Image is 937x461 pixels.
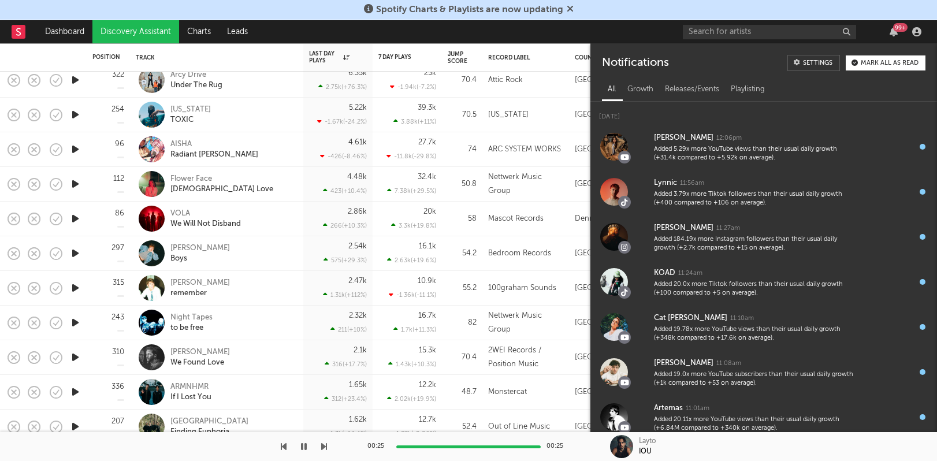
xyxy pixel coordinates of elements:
div: 39.3k [418,104,436,111]
div: 322 [112,71,124,79]
span: Spotify Charts & Playlists are now updating [376,5,563,14]
div: 70.4 [448,351,477,365]
div: 54.2 [448,247,477,261]
div: TOXIC [170,115,211,125]
div: Releases/Events [659,80,725,99]
div: [GEOGRAPHIC_DATA] [575,316,653,330]
div: 2.1k [354,347,367,354]
div: [GEOGRAPHIC_DATA] [575,247,653,261]
a: KOAD11:24amAdded 20.0x more Tiktok followers than their usual daily growth (+100 compared to +5 o... [590,259,937,304]
div: Flower Face [170,174,273,184]
div: 2.54k [348,243,367,250]
div: Growth [622,80,659,99]
div: 2.47k [348,277,367,285]
div: 70.5 [448,108,477,122]
div: 70.4 [448,73,477,87]
a: Night Tapesto be free [170,313,213,333]
div: 1.62k [349,416,367,423]
div: ARC SYSTEM WORKS [488,143,561,157]
div: 2.02k ( +19.9 % ) [387,395,436,403]
div: [PERSON_NAME] [170,347,230,358]
div: 112 [113,175,124,183]
div: 7.38k ( +29.5 % ) [387,187,436,195]
div: Radiant [PERSON_NAME] [170,150,258,160]
div: 2.86k [348,208,367,215]
div: [PERSON_NAME] [654,356,713,370]
div: [PERSON_NAME] [170,243,230,254]
div: Playlisting [725,80,771,99]
a: [PERSON_NAME]remember [170,278,230,299]
div: 74 [448,143,477,157]
div: 12.2k [419,381,436,389]
div: All [602,80,622,99]
a: Leads [219,20,256,43]
div: [US_STATE] [170,105,211,115]
div: Cat [PERSON_NAME] [654,311,727,325]
div: 00:25 [367,440,391,453]
div: Last Day Plays [309,50,349,64]
div: Settings [803,60,832,66]
div: [GEOGRAPHIC_DATA] [170,417,248,427]
div: We Will Not Disband [170,219,241,229]
div: 316 ( +17.7 % ) [325,360,367,368]
div: AISHA [170,139,258,150]
div: 7 Day Plays [378,54,419,61]
div: -1.36k ( -11.1 % ) [389,291,436,299]
div: 11:10am [730,314,754,323]
div: Position [92,54,120,61]
span: Dismiss [567,5,574,14]
div: 315 [113,279,124,287]
div: Out of Line Music [488,420,550,434]
div: Monstercat [488,385,527,399]
div: 27.7k [418,139,436,146]
a: AISHARadiant [PERSON_NAME] [170,139,258,160]
div: 423 ( +10.4 % ) [323,187,367,195]
div: Layto [639,436,656,447]
div: -1.67k ( -24.2 % ) [317,118,367,125]
div: 32.4k [418,173,436,181]
a: [US_STATE]TOXIC [170,105,211,125]
div: Under The Rug [170,80,222,91]
div: [GEOGRAPHIC_DATA] [575,73,653,87]
div: 25k [424,69,436,77]
a: [PERSON_NAME]Boys [170,243,230,264]
div: Finding Euphoria [170,427,248,437]
a: Discovery Assistant [92,20,179,43]
div: 2.32k [349,312,367,319]
div: 10.9k [418,277,436,285]
a: Settings [787,55,840,71]
div: ARMNHMR [170,382,211,392]
div: 11:24am [678,269,702,278]
div: IOU [639,447,652,457]
div: 2WEI Records / Position Music [488,344,563,371]
div: Night Tapes [170,313,213,323]
div: [PERSON_NAME] [654,131,713,145]
div: Mascot Records [488,212,544,226]
div: Arcy Drive [170,70,222,80]
div: Jump Score [448,51,467,65]
div: 100graham Sounds [488,281,556,295]
button: 99+ [890,27,898,36]
div: 11:27am [716,224,740,233]
div: Added 184.19x more Instagram followers than their usual daily growth (+2.7k compared to +15 on av... [654,235,857,253]
div: 58 [448,212,477,226]
div: [PERSON_NAME] [170,278,230,288]
div: 16.1k [419,243,436,250]
div: [DATE] [590,102,937,124]
div: 3.3k ( +19.8 % ) [391,222,436,229]
a: [PERSON_NAME]We Found Love [170,347,230,368]
div: -426 ( -8.46 % ) [320,153,367,160]
div: 96 [115,140,124,148]
div: 99 + [893,23,908,32]
div: [PERSON_NAME] [654,221,713,235]
div: -1.3k ( -44.4 % ) [320,430,367,437]
div: 48.7 [448,385,477,399]
div: 1.7k ( +11.3 % ) [393,326,436,333]
div: [DEMOGRAPHIC_DATA] Love [170,184,273,195]
div: 16.7k [418,312,436,319]
div: 266 ( +10.3 % ) [323,222,367,229]
div: 310 [112,348,124,356]
div: -1.27k ( -9.06 % ) [386,430,436,437]
div: 4.48k [347,173,367,181]
div: Denmark [575,212,607,226]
